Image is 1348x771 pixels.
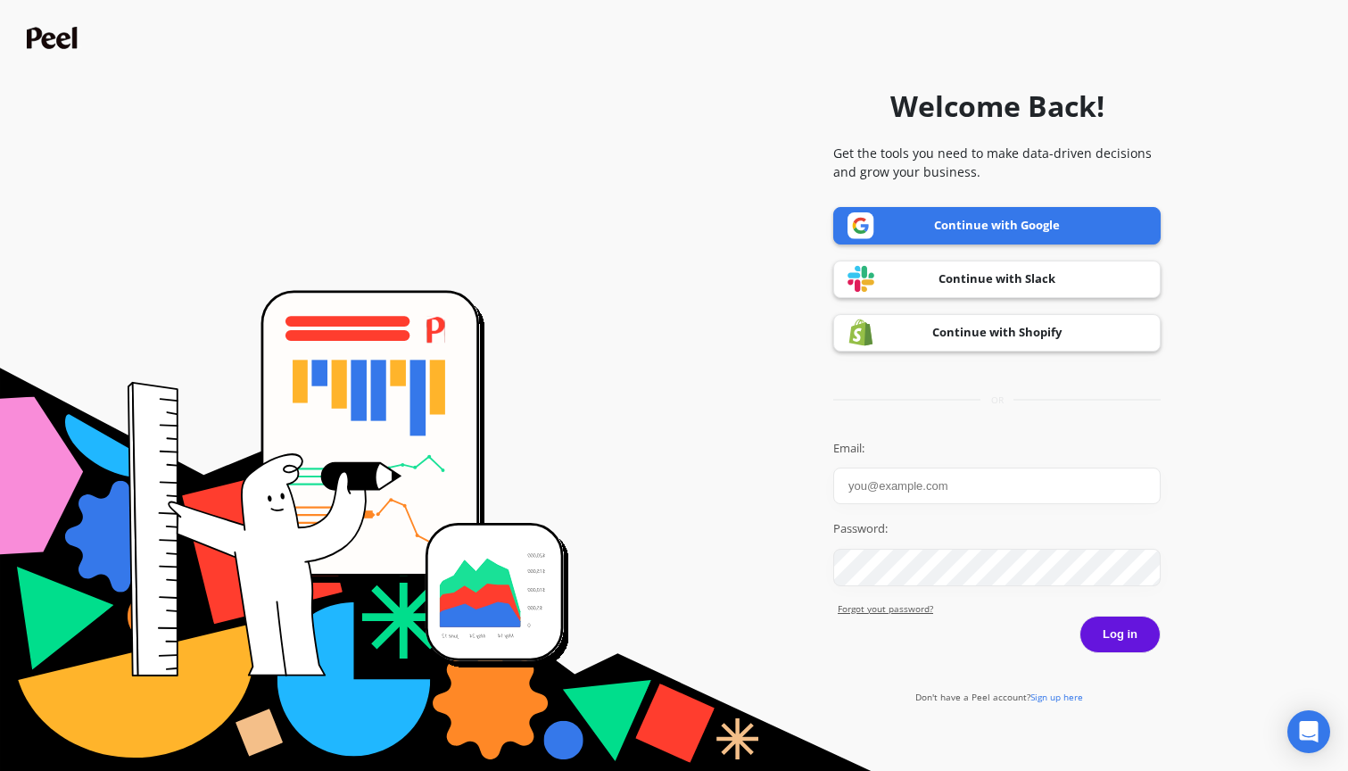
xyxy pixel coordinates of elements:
input: you@example.com [833,468,1161,504]
span: Sign up here [1030,691,1083,703]
a: Don't have a Peel account?Sign up here [915,691,1083,703]
a: Continue with Google [833,207,1161,245]
img: Google logo [848,212,874,239]
img: Shopify logo [848,319,874,346]
div: Open Intercom Messenger [1287,710,1330,753]
img: Slack logo [848,265,874,293]
img: Peel [27,27,82,49]
label: Email: [833,440,1161,458]
a: Forgot yout password? [838,602,1161,616]
a: Continue with Slack [833,261,1161,298]
p: Get the tools you need to make data-driven decisions and grow your business. [833,144,1161,181]
a: Continue with Shopify [833,314,1161,352]
button: Log in [1079,616,1161,653]
div: or [833,394,1161,407]
h1: Welcome Back! [890,85,1104,128]
label: Password: [833,520,1161,538]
